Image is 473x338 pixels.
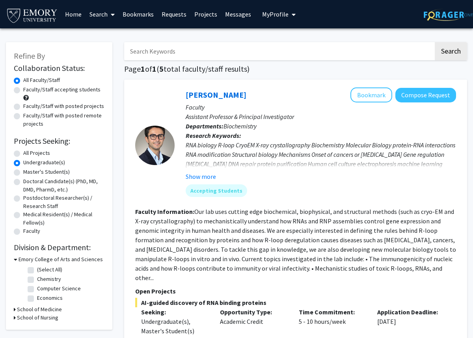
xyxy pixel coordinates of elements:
label: Medical Resident(s) / Medical Fellow(s) [23,210,104,227]
span: 1 [152,64,156,74]
h2: Division & Department: [14,243,104,252]
label: Undergraduate(s) [23,158,65,167]
p: Assistant Professor & Principal Investigator [186,112,456,121]
div: [DATE] [371,307,450,336]
h3: School of Nursing [17,314,58,322]
label: Master's Student(s) [23,168,70,176]
button: Search [435,42,467,60]
button: Compose Request to Charles Bou-Nader [395,88,456,102]
a: Messages [221,0,255,28]
div: Undergraduate(s), Master's Student(s) [141,317,208,336]
div: RNA biology R-loop CryoEM X-ray crystallography Biochemistry Molecular Biology protein-RNA intera... [186,140,456,178]
h2: Collaboration Status: [14,63,104,73]
label: Faculty [23,227,40,235]
p: Time Commitment: [299,307,366,317]
h3: Emory College of Arts and Sciences [19,255,103,264]
p: Faculty [186,102,456,112]
p: Seeking: [141,307,208,317]
label: Postdoctoral Researcher(s) / Research Staff [23,194,104,210]
p: Opportunity Type: [220,307,287,317]
fg-read-more: Our lab uses cutting edge biochemical, biophysical, and structural methods (such as cryo-EM and X... [135,208,456,282]
a: Home [61,0,86,28]
a: Search [86,0,119,28]
label: All Faculty/Staff [23,76,60,84]
label: Faculty/Staff with posted projects [23,102,104,110]
label: (Select All) [37,266,62,274]
img: Emory University Logo [6,6,58,24]
label: Faculty/Staff accepting students [23,85,101,94]
div: 5 - 10 hours/week [293,307,372,336]
span: 5 [159,64,164,74]
a: Requests [158,0,190,28]
img: ForagerOne Logo [424,9,473,21]
p: Application Deadline: [377,307,444,317]
h1: Page of ( total faculty/staff results) [124,64,467,74]
a: Projects [190,0,221,28]
span: Biochemistry [223,122,257,130]
span: Refine By [14,51,45,61]
input: Search Keywords [124,42,434,60]
div: Academic Credit [214,307,293,336]
span: My Profile [262,10,289,18]
button: Show more [186,172,216,181]
h2: Projects Seeking: [14,136,104,146]
b: Faculty Information: [135,208,194,215]
label: Faculty/Staff with posted remote projects [23,111,104,128]
label: Economics [37,294,63,302]
mat-chip: Accepting Students [186,184,247,197]
b: Research Keywords: [186,132,241,139]
label: All Projects [23,149,50,157]
b: Departments: [186,122,223,130]
span: 1 [141,64,145,74]
label: Computer Science [37,284,81,293]
p: Open Projects [135,286,456,296]
a: [PERSON_NAME] [186,90,246,100]
label: Chemistry [37,275,61,283]
h3: School of Medicine [17,305,62,314]
button: Add Charles Bou-Nader to Bookmarks [350,87,392,102]
label: Doctoral Candidate(s) (PhD, MD, DMD, PharmD, etc.) [23,177,104,194]
a: Bookmarks [119,0,158,28]
span: AI-guided discovery of RNA binding proteins [135,298,456,307]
